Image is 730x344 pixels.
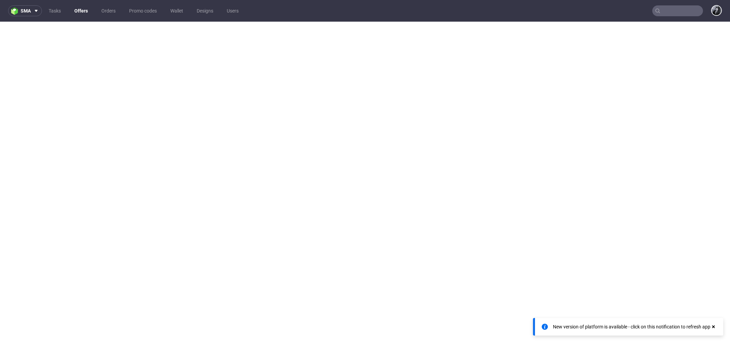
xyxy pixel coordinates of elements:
[11,7,21,15] img: logo
[553,323,710,330] div: New version of platform is available - click on this notification to refresh app
[223,5,243,16] a: Users
[166,5,187,16] a: Wallet
[712,6,721,15] img: Philippe Dubuy
[97,5,120,16] a: Orders
[193,5,217,16] a: Designs
[70,5,92,16] a: Offers
[45,5,65,16] a: Tasks
[8,5,42,16] button: sma
[125,5,161,16] a: Promo codes
[21,8,31,13] span: sma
